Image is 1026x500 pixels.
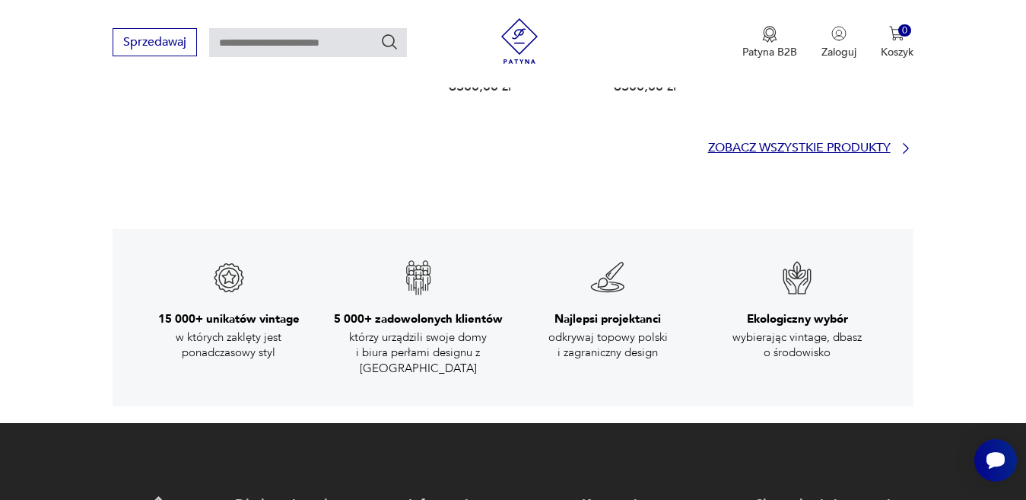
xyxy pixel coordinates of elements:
a: Sprzedawaj [113,38,197,49]
button: Patyna B2B [742,26,797,59]
button: Sprzedawaj [113,28,197,56]
iframe: Smartsupp widget button [974,439,1017,482]
h3: 5 000+ zadowolonych klientów [334,311,503,326]
p: 6300,00 zł [614,80,742,93]
p: którzy urządzili swoje domy i biura perłami designu z [GEOGRAPHIC_DATA] [335,330,502,376]
p: 6300,00 zł [449,80,577,93]
button: Zaloguj [821,26,856,59]
img: Znak gwarancji jakości [589,260,626,296]
a: Ikona medaluPatyna B2B [742,26,797,59]
img: Znak gwarancji jakości [400,260,437,296]
p: w których zaklęty jest ponadczasowy styl [145,330,313,361]
p: Zobacz wszystkie produkty [708,143,891,153]
img: Ikona medalu [762,26,777,43]
a: Zobacz wszystkie produkty [708,141,913,156]
img: Ikonka użytkownika [831,26,847,41]
img: Patyna - sklep z meblami i dekoracjami vintage [497,18,542,64]
p: Koszyk [881,45,913,59]
h3: Najlepsi projektanci [554,311,661,326]
img: Znak gwarancji jakości [779,260,815,296]
h3: Ekologiczny wybór [747,311,848,326]
p: Zaloguj [821,45,856,59]
p: odkrywaj topowy polski i zagraniczny design [524,330,691,361]
h3: 15 000+ unikatów vintage [158,311,300,326]
p: Patyna B2B [742,45,797,59]
p: wybierając vintage, dbasz o środowisko [713,330,881,361]
button: 0Koszyk [881,26,913,59]
img: Znak gwarancji jakości [211,260,247,296]
img: Ikona koszyka [889,26,904,41]
div: 0 [898,24,911,37]
button: Szukaj [380,33,399,51]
